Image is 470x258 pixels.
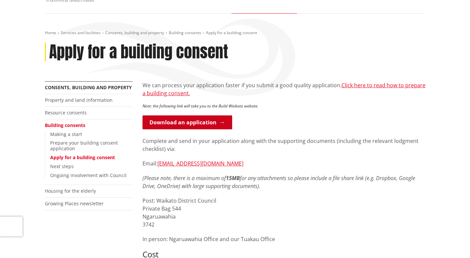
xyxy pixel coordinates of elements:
[142,81,425,97] p: We can process your application faster if you submit a good quality application.
[142,235,425,243] p: In person: Ngaruawahia Office and our Tuakau Office
[50,172,127,178] a: Ongoing involvement with Council
[45,84,132,91] a: Consents, building and property
[45,188,96,194] a: Housing for the elderly
[45,30,425,36] nav: breadcrumb
[142,174,415,190] em: (Please note, there is a maximum of for any attachments so please include a file share link (e.g....
[157,160,243,167] a: [EMAIL_ADDRESS][DOMAIN_NAME]
[50,154,115,161] a: Apply for a building consent
[206,30,257,35] span: Apply for a building consent
[226,174,240,182] strong: 15MB
[50,131,82,137] a: Making a start
[45,97,113,103] a: Property and land information
[142,103,258,109] em: Note: the following link will take you to the Build Waikato website.
[50,163,74,169] a: Next steps
[45,122,85,128] a: Building consents
[45,200,104,207] a: Growing Places newsletter
[142,197,425,228] p: Post: Waikato District Council Private Bag 544 Ngaruawahia 3742
[50,140,118,152] a: Prepare your building consent application
[142,82,425,97] a: Click here to read how to prepare a building consent.
[142,115,232,129] a: Download an application
[142,160,425,167] p: Email:
[49,42,228,62] h1: Apply for a building consent
[142,137,425,153] p: Complete and send in your application along with the supporting documents (including the relevant...
[45,109,87,116] a: Resource consents
[45,30,56,35] a: Home
[169,30,201,35] a: Building consents
[61,30,101,35] a: Services and facilities
[105,30,164,35] a: Consents, building and property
